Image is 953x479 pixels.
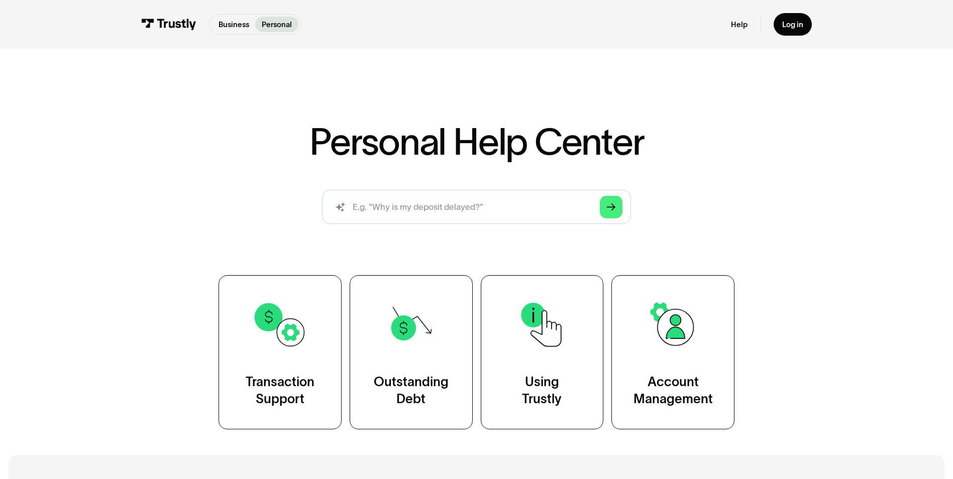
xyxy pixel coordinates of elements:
[255,17,298,32] a: Personal
[731,20,748,29] a: Help
[782,20,803,29] div: Log in
[522,374,562,408] div: Using Trustly
[141,19,196,30] img: Trustly Logo
[322,190,630,224] form: Search
[774,13,812,36] a: Log in
[611,275,734,429] a: AccountManagement
[374,374,449,408] div: Outstanding Debt
[246,374,314,408] div: Transaction Support
[633,374,713,408] div: Account Management
[212,17,255,32] a: Business
[219,275,342,429] a: TransactionSupport
[309,123,644,160] h1: Personal Help Center
[350,275,473,429] a: OutstandingDebt
[262,19,292,30] p: Personal
[219,19,249,30] p: Business
[322,190,630,224] input: search
[480,275,603,429] a: UsingTrustly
